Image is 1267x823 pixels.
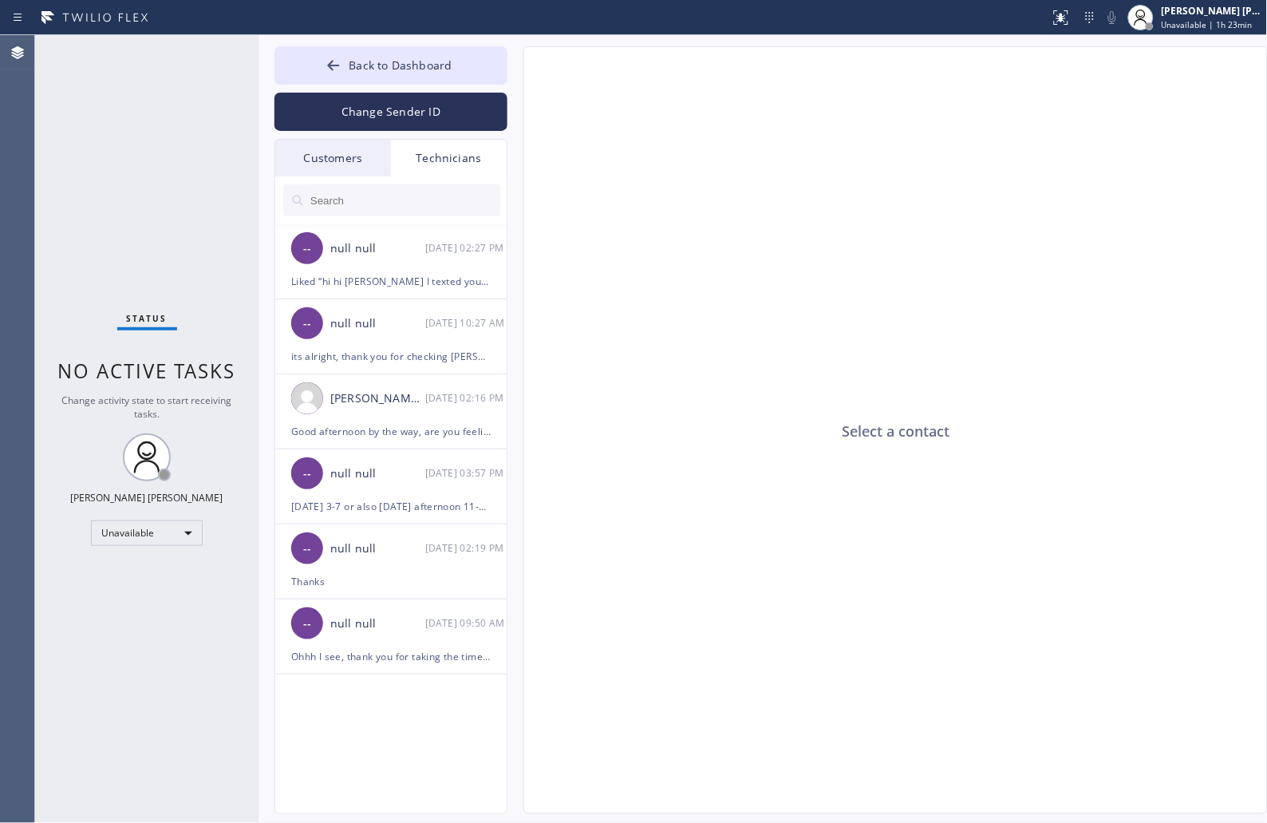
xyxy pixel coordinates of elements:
[291,272,491,291] div: Liked “hi hi [PERSON_NAME] I texted you the information using my p…”
[1101,6,1123,29] button: Mute
[291,497,491,516] div: [DATE] 3-7 or also [DATE] afternoon 11-3, 12-4
[391,140,507,176] div: Technicians
[425,614,508,632] div: 09/08/2025 9:50 AM
[291,347,491,366] div: its alright, thank you for checking [PERSON_NAME]
[1162,19,1253,30] span: Unavailable | 1h 23min
[425,464,508,482] div: 09/08/2025 9:57 AM
[62,394,232,421] span: Change activity state to start receiving tasks.
[330,315,425,333] div: null null
[274,46,507,85] button: Back to Dashboard
[330,239,425,258] div: null null
[303,540,311,558] span: --
[291,422,491,441] div: Good afternoon by the way, are you feeling much better now?
[291,572,491,591] div: Thanks
[1162,4,1262,18] div: [PERSON_NAME] [PERSON_NAME]
[425,314,508,332] div: 09/19/2025 9:27 AM
[303,315,311,333] span: --
[303,465,311,483] span: --
[309,184,500,216] input: Search
[425,239,508,257] div: 09/19/2025 9:27 AM
[291,382,323,414] img: user.png
[91,520,203,546] div: Unavailable
[127,313,168,324] span: Status
[71,491,223,504] div: [PERSON_NAME] [PERSON_NAME]
[330,540,425,558] div: null null
[274,93,507,131] button: Change Sender ID
[349,57,452,73] span: Back to Dashboard
[303,239,311,258] span: --
[303,615,311,633] span: --
[58,358,236,384] span: No active tasks
[291,647,491,666] div: Ohhh I see, thank you for taking the time to answer [PERSON_NAME]! Have a good day ahead
[330,465,425,483] div: null null
[330,390,425,408] div: [PERSON_NAME] Mihsael [PERSON_NAME]
[330,615,425,633] div: null null
[275,140,391,176] div: Customers
[425,539,508,557] div: 09/08/2025 9:19 AM
[425,389,508,407] div: 09/10/2025 9:16 AM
